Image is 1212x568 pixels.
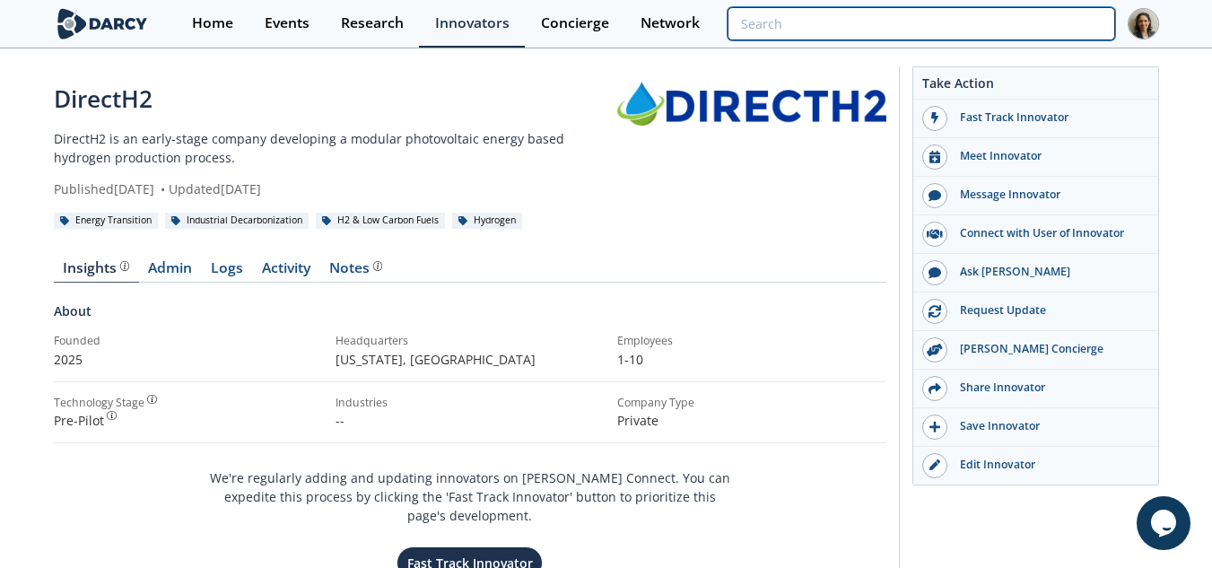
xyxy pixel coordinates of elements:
div: Message Innovator [947,187,1148,203]
div: Network [641,16,700,31]
img: information.svg [373,261,383,271]
div: Concierge [541,16,609,31]
div: Industries [336,395,605,411]
div: Fast Track Innovator [947,109,1148,126]
div: Connect with User of Innovator [947,225,1148,241]
p: [US_STATE] , [GEOGRAPHIC_DATA] [336,350,605,369]
div: Edit Innovator [947,457,1148,473]
div: Industrial Decarbonization [165,213,310,229]
div: Meet Innovator [947,148,1148,164]
div: Pre-Pilot [54,411,323,430]
p: 1-10 [617,350,886,369]
div: Notes [329,261,382,275]
div: Insights [63,261,129,275]
p: DirectH2 is an early-stage company developing a modular photovoltaic energy based hydrogen produc... [54,129,617,167]
a: Edit Innovator [913,447,1158,485]
img: information.svg [120,261,130,271]
img: Profile [1128,8,1159,39]
a: Notes [320,261,392,283]
div: Headquarters [336,333,605,349]
div: Save Innovator [947,418,1148,434]
div: H2 & Low Carbon Fuels [316,213,446,229]
div: Ask [PERSON_NAME] [947,264,1148,280]
div: Company Type [617,395,886,411]
div: Hydrogen [452,213,523,229]
iframe: chat widget [1137,496,1194,550]
button: Save Innovator [913,408,1158,447]
a: Insights [54,261,139,283]
a: Logs [202,261,253,283]
div: Take Action [913,74,1158,100]
img: information.svg [147,395,157,405]
div: Technology Stage [54,395,144,411]
div: Research [341,16,404,31]
img: logo-wide.svg [54,8,152,39]
div: Request Update [947,302,1148,319]
img: information.svg [107,411,117,421]
div: Home [192,16,233,31]
div: DirectH2 [54,82,617,117]
div: Share Innovator [947,380,1148,396]
input: Advanced Search [728,7,1114,40]
span: Private [617,412,658,429]
div: Published [DATE] Updated [DATE] [54,179,617,198]
div: [PERSON_NAME] Concierge [947,341,1148,357]
p: -- [336,411,605,430]
p: 2025 [54,350,323,369]
div: Energy Transition [54,213,159,229]
a: Activity [253,261,320,283]
div: Innovators [435,16,510,31]
div: Events [265,16,310,31]
div: About [54,301,886,333]
div: Employees [617,333,886,349]
span: • [158,180,169,197]
div: Founded [54,333,323,349]
a: Admin [139,261,202,283]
